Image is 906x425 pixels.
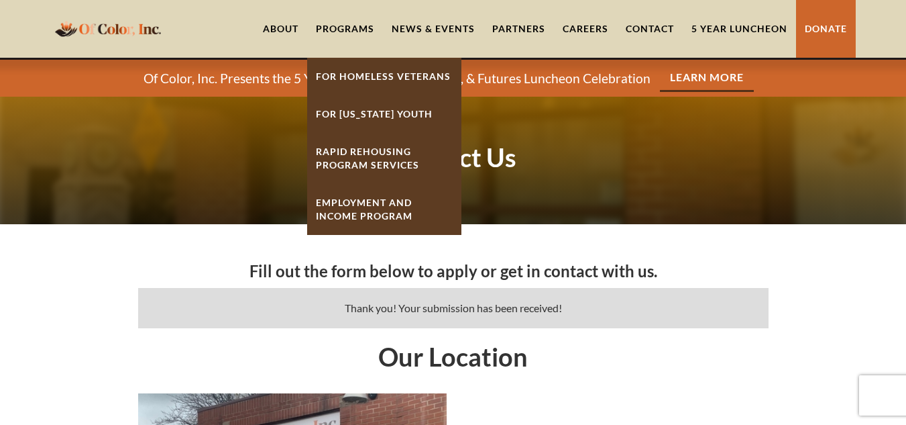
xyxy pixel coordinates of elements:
a: For Homeless Veterans [307,58,461,95]
a: For [US_STATE] Youth [307,95,461,133]
div: Thank you! Your submission has been received! [152,301,755,315]
div: Email Form success [138,288,769,328]
h3: Fill out the form below to apply or get in contact with us. [138,261,769,281]
p: Of Color, Inc. Presents the 5 Years Forward Jobs, Homes, & Futures Luncheon Celebration [144,70,650,87]
a: Rapid ReHousing Program Services [307,133,461,184]
a: home [51,13,165,44]
strong: Rapid ReHousing Program Services [316,146,419,171]
nav: Programs [307,58,461,235]
h1: Our Location [138,342,769,371]
a: Learn More [660,64,754,92]
div: Programs [316,22,374,36]
a: Employment And Income Program [307,184,461,235]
